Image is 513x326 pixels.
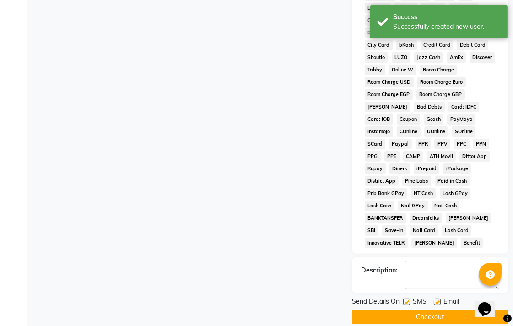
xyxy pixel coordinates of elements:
span: Nail GPay [398,201,428,211]
div: Description: [361,266,398,275]
span: ATH Movil [427,151,456,162]
span: SaveIN [394,3,417,13]
span: Online W [389,65,416,75]
span: Pine Labs [402,176,431,186]
span: SCard [365,139,385,149]
span: NT Cash [411,188,436,199]
span: City Card [365,40,393,50]
span: Innovative TELR [365,238,408,248]
span: LUZO [392,52,410,63]
span: SMS [413,297,427,308]
span: Pnb Bank GPay [365,188,407,199]
span: [PERSON_NAME] [365,102,410,112]
span: PPC [454,139,470,149]
span: Jazz Cash [414,52,443,63]
span: BANKTANSFER [365,213,406,223]
span: [PERSON_NAME] [446,213,491,223]
span: Lash GPay [440,188,471,199]
span: Card: IDFC [448,102,480,112]
span: Coupon [397,114,420,125]
span: District App [365,176,399,186]
span: Room Charge [420,65,457,75]
span: COnline [397,126,421,137]
span: Instamojo [365,126,393,137]
span: bKash [396,40,417,50]
span: Gcash [424,114,444,125]
span: Room Charge USD [365,77,414,87]
span: iPrepaid [414,163,440,174]
span: Shoutlo [365,52,388,63]
span: Card: IOB [365,114,393,125]
span: Bad Debts [414,102,445,112]
span: UOnline [424,126,448,137]
span: Email [443,297,459,308]
span: Room Charge GBP [416,89,465,100]
span: GMoney [421,3,446,13]
span: Benefit [461,238,483,248]
span: Nail Card [410,225,438,236]
span: Dittor App [459,151,490,162]
span: Nail Cash [432,201,460,211]
span: Donation [365,27,392,38]
span: Dreamfolks [410,213,442,223]
span: Diners [389,163,410,174]
div: Successfully created new user. [393,22,501,32]
span: PayMaya [447,114,475,125]
span: On Account [365,15,397,26]
span: PPV [434,139,450,149]
span: AmEx [447,52,466,63]
span: SOnline [452,126,475,137]
span: Tabby [365,65,385,75]
span: Rupay [365,163,386,174]
span: [PERSON_NAME] [411,238,457,248]
span: LoanTap [365,3,391,13]
span: Lash Card [442,225,471,236]
span: SBI [365,225,378,236]
span: Paid in Cash [435,176,470,186]
span: Lash Cash [365,201,394,211]
span: Room Charge Euro [417,77,466,87]
div: Success [393,12,501,22]
span: Debit Card [457,40,488,50]
span: Room Charge EGP [365,89,413,100]
span: iPackage [443,163,471,174]
span: Save-In [382,225,406,236]
button: Checkout [352,310,508,324]
span: PPN [473,139,489,149]
span: PPG [365,151,381,162]
span: CAMP [403,151,423,162]
span: Send Details On [352,297,400,308]
span: Credit Card [421,40,454,50]
span: Discover [470,52,495,63]
iframe: chat widget [475,289,504,317]
span: PPR [416,139,431,149]
span: Paypal [389,139,412,149]
span: PPE [384,151,400,162]
span: ATH Movil [449,3,478,13]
